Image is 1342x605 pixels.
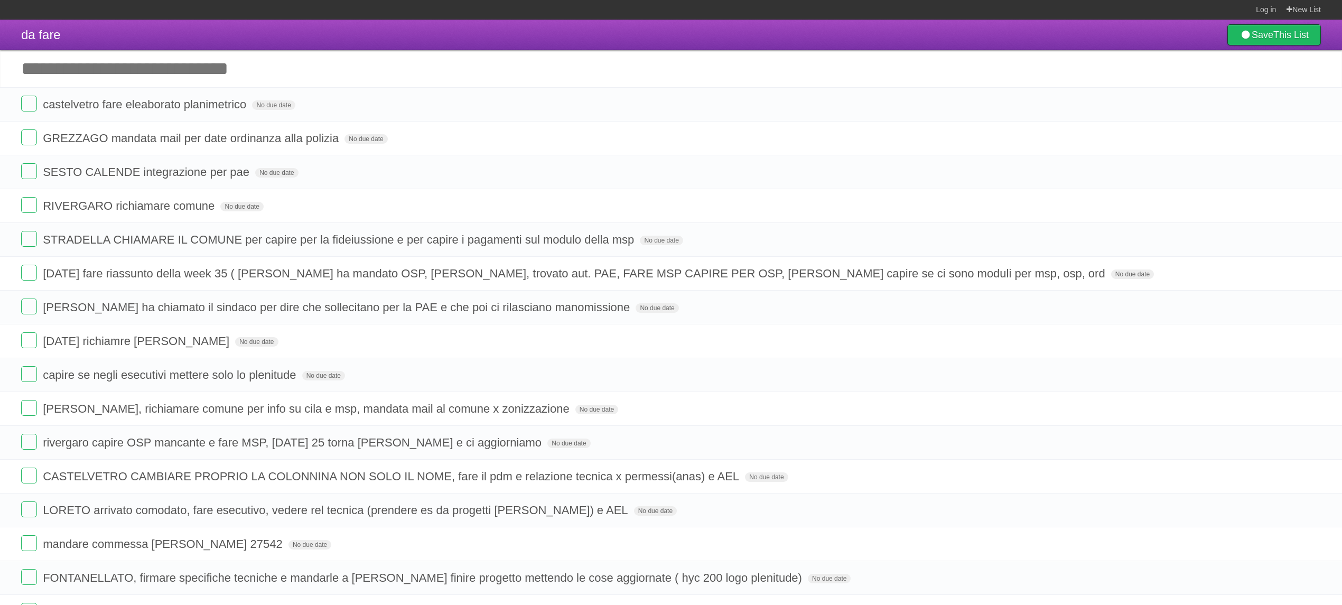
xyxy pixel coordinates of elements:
label: Done [21,265,37,281]
span: No due date [640,236,683,245]
span: [DATE] fare riassunto della week 35 ( [PERSON_NAME] ha mandato OSP, [PERSON_NAME], trovato aut. P... [43,267,1108,280]
span: FONTANELLATO, firmare specifiche tecniche e mandarle a [PERSON_NAME] finire progetto mettendo le ... [43,571,805,584]
label: Done [21,400,37,416]
label: Done [21,299,37,314]
span: No due date [220,202,263,211]
label: Done [21,501,37,517]
span: No due date [255,168,298,178]
span: LORETO arrivato comodato, fare esecutivo, vedere rel tecnica (prendere es da progetti [PERSON_NAM... [43,504,630,517]
span: No due date [344,134,387,144]
span: No due date [252,100,295,110]
label: Done [21,434,37,450]
span: capire se negli esecutivi mettere solo lo plenitude [43,368,299,381]
span: No due date [235,337,278,347]
label: Done [21,163,37,179]
span: No due date [288,540,331,550]
span: No due date [302,371,345,380]
label: Done [21,468,37,483]
span: SESTO CALENDE integrazione per pae [43,165,252,179]
span: mandare commessa [PERSON_NAME] 27542 [43,537,285,551]
span: CASTELVETRO CAMBIARE PROPRIO LA COLONNINA NON SOLO IL NOME, fare il pdm e relazione tecnica x per... [43,470,742,483]
span: No due date [745,472,788,482]
label: Done [21,96,37,111]
label: Done [21,366,37,382]
b: This List [1273,30,1309,40]
a: SaveThis List [1227,24,1321,45]
span: No due date [636,303,678,313]
span: rivergaro capire OSP mancante e fare MSP, [DATE] 25 torna [PERSON_NAME] e ci aggiorniamo [43,436,544,449]
span: GREZZAGO mandata mail per date ordinanza alla polizia [43,132,341,145]
label: Done [21,231,37,247]
span: No due date [1111,269,1154,279]
span: [PERSON_NAME], richiamare comune per info su cila e msp, mandata mail al comune x zonizzazione [43,402,572,415]
label: Done [21,332,37,348]
span: castelvetro fare eleaborato planimetrico [43,98,249,111]
span: RIVERGARO richiamare comune [43,199,217,212]
label: Done [21,535,37,551]
label: Done [21,129,37,145]
span: [DATE] richiamre [PERSON_NAME] [43,334,232,348]
label: Done [21,569,37,585]
span: No due date [634,506,677,516]
span: No due date [547,439,590,448]
span: No due date [575,405,618,414]
span: STRADELLA CHIAMARE IL COMUNE per capire per la fideiussione e per capire i pagamenti sul modulo d... [43,233,637,246]
label: Done [21,197,37,213]
span: da fare [21,27,61,42]
span: [PERSON_NAME] ha chiamato il sindaco per dire che sollecitano per la PAE e che poi ci rilasciano ... [43,301,632,314]
span: No due date [808,574,851,583]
